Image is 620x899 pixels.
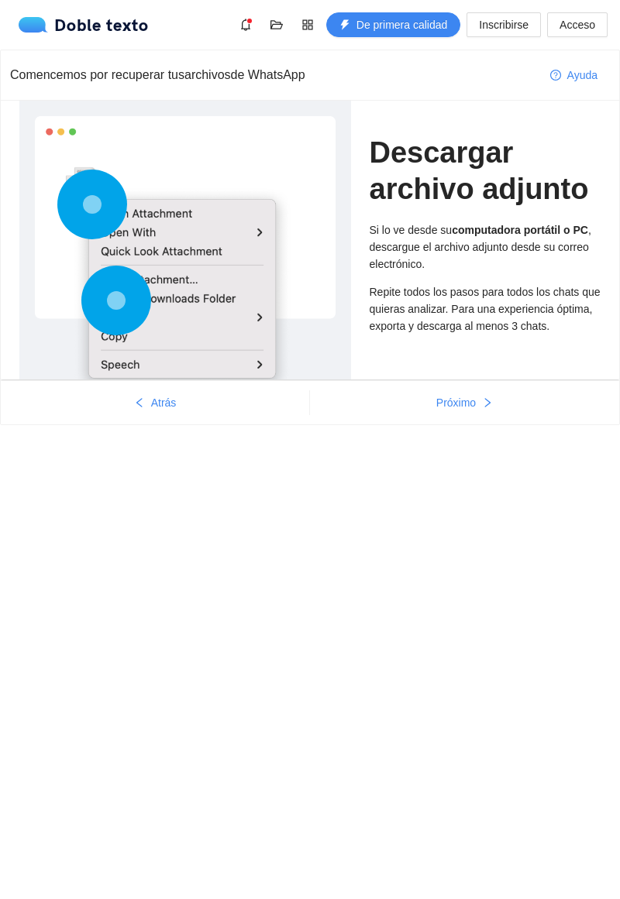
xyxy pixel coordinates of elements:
[264,12,289,37] button: carpeta abierta
[482,397,493,410] span: bien
[370,136,589,205] font: Descargar archivo adjunto
[310,390,619,415] button: Próximobien
[356,19,448,31] font: De primera calidad
[538,63,610,87] button: círculo de preguntasAyuda
[370,286,601,332] font: Repite todos los pasos para todos los chats que quieras analizar. Para una experiencia óptima, ex...
[151,396,177,409] font: Atrás
[326,12,461,37] button: rayoDe primera calidad
[467,12,541,37] button: Inscribirse
[134,397,145,410] span: izquierda
[479,19,529,31] font: Inscribirse
[265,19,288,31] span: carpeta abierta
[560,19,595,31] font: Acceso
[19,17,54,33] img: logo
[547,12,608,37] button: Acceso
[295,12,320,37] button: tienda de aplicaciones
[550,70,561,82] span: círculo de preguntas
[567,69,598,81] font: Ayuda
[339,19,350,32] span: rayo
[436,396,476,409] font: Próximo
[234,19,257,31] span: campana
[231,68,305,81] font: de WhatsApp
[370,224,591,270] font: , descargue el archivo adjunto desde su correo electrónico.
[1,390,309,415] button: izquierdaAtrás
[452,224,588,236] font: computadora portátil o PC
[296,19,319,31] span: tienda de aplicaciones
[370,224,453,236] font: Si lo ve desde su
[19,17,149,33] a: logoDoble texto
[184,68,231,81] font: archivos
[10,68,184,81] font: Comencemos por recuperar tus
[54,14,149,36] font: Doble texto
[233,12,258,37] button: campana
